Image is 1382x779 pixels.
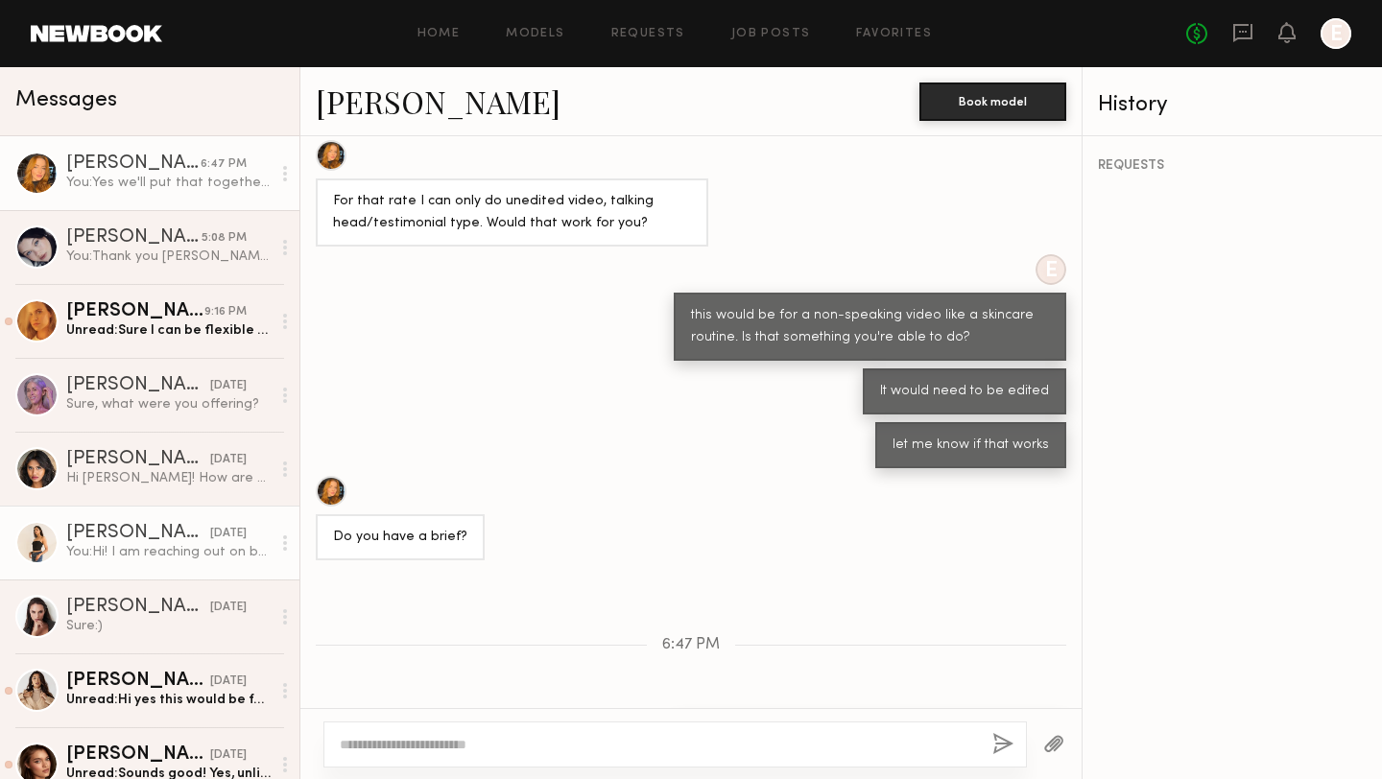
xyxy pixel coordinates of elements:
div: 5:08 PM [202,229,247,248]
div: [DATE] [210,525,247,543]
div: You: Hi! I am reaching out on behalf of our brand Skin Gym (@skingymco). We discovered your page ... [66,543,271,561]
div: this would be for a non-speaking video like a skincare routine. Is that something you're able to do? [691,305,1049,349]
div: [PERSON_NAME] [66,228,202,248]
a: Job Posts [731,28,811,40]
div: You: Yes we'll put that together! Also I wanted to confirm that this is for unlimited usage [66,174,271,192]
div: REQUESTS [1098,159,1367,173]
span: 6:47 PM [662,637,720,653]
div: [DATE] [210,599,247,617]
div: [PERSON_NAME] [66,524,210,543]
a: Requests [611,28,685,40]
div: Sure, what were you offering? [66,395,271,413]
div: 9:16 PM [204,303,247,321]
div: [PERSON_NAME] [66,745,210,765]
div: [DATE] [210,673,247,691]
div: For that rate I can only do unedited video, talking head/testimonial type. Would that work for you? [333,191,691,235]
div: [PERSON_NAME] [66,450,210,469]
a: E [1321,18,1351,49]
div: [PERSON_NAME] [66,302,204,321]
div: Sure:) [66,617,271,635]
a: Book model [919,92,1066,108]
span: Messages [15,89,117,111]
div: [DATE] [210,746,247,765]
a: Home [417,28,461,40]
button: Book model [919,83,1066,121]
a: [PERSON_NAME] [316,81,560,122]
div: [DATE] [210,451,247,469]
div: Unread: Sure I can be flexible at 150! [66,321,271,340]
div: Do you have a brief? [333,527,467,549]
a: Models [506,28,564,40]
div: 6:47 PM [201,155,247,174]
div: let me know if that works [893,435,1049,457]
div: It would need to be edited [880,381,1049,403]
div: Unread: Hi yes this would be for 4 hours correct? [66,691,271,709]
div: Hi [PERSON_NAME]! How are you doing? My usual rate for a UGC video is $2000 for recording, editin... [66,469,271,487]
div: [PERSON_NAME] [66,672,210,691]
div: [PERSON_NAME] [66,154,201,174]
a: Favorites [856,28,932,40]
div: [PERSON_NAME] [66,376,210,395]
div: You: Thank you [PERSON_NAME]! I submitted a revision - let me know if you got it :) [66,248,271,266]
div: History [1098,94,1367,116]
div: [DATE] [210,377,247,395]
div: [PERSON_NAME] [66,598,210,617]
